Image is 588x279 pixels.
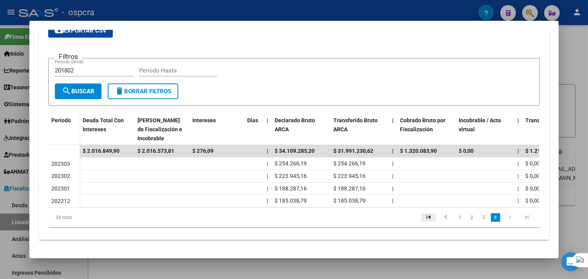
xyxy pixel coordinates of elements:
[525,160,540,167] span: $ 0,00
[392,173,393,179] span: |
[525,197,540,204] span: $ 0,00
[62,88,94,95] span: Buscar
[55,52,82,61] h3: Filtros
[48,208,145,227] div: 34 total
[267,117,268,123] span: |
[517,173,519,179] span: |
[134,112,189,147] datatable-header-cell: Deuda Bruta Neto de Fiscalización e Incobrable
[138,148,174,154] span: $ 2.016.573,81
[392,148,394,154] span: |
[275,185,307,192] span: $ 188.287,16
[517,160,519,167] span: |
[115,86,124,96] mat-icon: delete
[333,160,365,167] span: $ 254.266,19
[267,148,268,154] span: |
[275,148,315,154] span: $ 34.109.285,20
[454,211,466,224] li: page 1
[83,117,124,132] span: Deuda Total Con Intereses
[51,185,70,192] span: 202301
[478,211,490,224] li: page 3
[525,173,540,179] span: $ 0,00
[48,24,113,38] button: Exportar CSV
[392,185,393,192] span: |
[525,117,574,123] span: Transferido De Más
[275,160,307,167] span: $ 254.266,19
[108,83,178,99] button: Borrar Filtros
[333,117,378,132] span: Transferido Bruto ARCA
[138,117,182,141] span: [PERSON_NAME] de Fiscalización e Incobrable
[247,117,258,123] span: Dias
[522,112,581,147] datatable-header-cell: Transferido De Más
[459,117,501,132] span: Incobrable / Acta virtual
[54,25,64,35] mat-icon: cloud_download
[517,197,519,204] span: |
[275,117,315,132] span: Declarado Bruto ARCA
[392,197,393,204] span: |
[275,173,307,179] span: $ 223.945,16
[192,117,216,123] span: Intereses
[189,112,244,147] datatable-header-cell: Intereses
[517,185,519,192] span: |
[517,117,519,123] span: |
[192,148,213,154] span: $ 276,09
[467,213,477,222] a: 2
[271,112,330,147] datatable-header-cell: Declarado Bruto ARCA
[421,213,436,222] a: go to first page
[514,112,522,147] datatable-header-cell: |
[115,88,171,95] span: Borrar Filtros
[400,148,437,154] span: $ 1.320.083,90
[466,211,478,224] li: page 2
[267,173,268,179] span: |
[438,213,453,222] a: go to previous page
[333,148,373,154] span: $ 31.991.230,62
[400,117,445,132] span: Cobrado Bruto por Fiscalización
[267,185,268,192] span: |
[561,252,580,271] div: Open Intercom Messenger
[333,185,365,192] span: $ 188.287,16
[48,112,80,145] datatable-header-cell: Período
[55,83,101,99] button: Buscar
[80,112,134,147] datatable-header-cell: Deuda Total Con Intereses
[51,117,71,123] span: Período
[275,197,307,204] span: $ 185.038,79
[520,213,535,222] a: go to last page
[517,148,519,154] span: |
[244,112,264,147] datatable-header-cell: Dias
[333,173,365,179] span: $ 223.945,16
[51,161,70,167] span: 202303
[456,112,514,147] datatable-header-cell: Incobrable / Acta virtual
[490,211,501,224] li: page 4
[330,112,389,147] datatable-header-cell: Transferido Bruto ARCA
[459,148,474,154] span: $ 0,00
[525,148,562,154] span: $ 1.218.603,13
[525,185,540,192] span: $ 0,00
[397,112,456,147] datatable-header-cell: Cobrado Bruto por Fiscalización
[479,213,488,222] a: 3
[392,160,393,167] span: |
[333,197,365,204] span: $ 185.038,79
[503,213,517,222] a: go to next page
[267,160,268,167] span: |
[83,148,119,154] span: $ 2.016.849,90
[491,213,500,222] a: 4
[51,198,70,204] span: 202212
[267,197,268,204] span: |
[54,27,107,34] span: Exportar CSV
[456,213,465,222] a: 1
[392,117,394,123] span: |
[62,86,71,96] mat-icon: search
[264,112,271,147] datatable-header-cell: |
[51,173,70,179] span: 202302
[389,112,397,147] datatable-header-cell: |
